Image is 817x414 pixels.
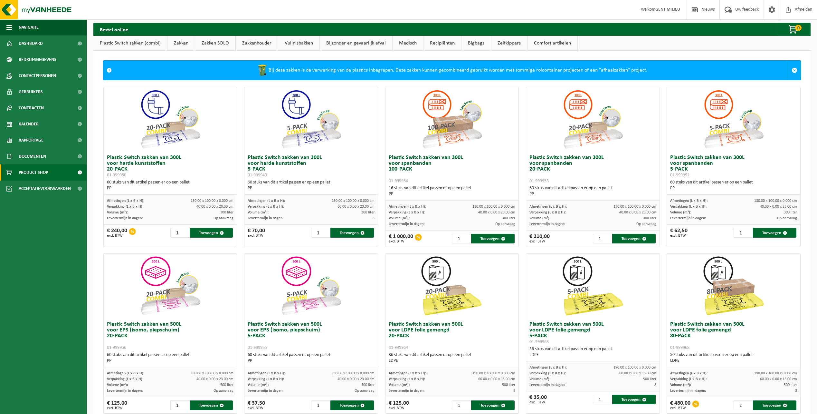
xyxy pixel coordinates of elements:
span: Volume (m³): [248,383,269,387]
input: 1 [170,400,189,410]
button: Toevoegen [753,400,796,410]
a: Comfort artikelen [527,36,577,51]
button: Toevoegen [612,234,656,243]
input: 1 [593,234,612,243]
a: Vuilnisbakken [278,36,319,51]
span: excl. BTW [248,406,265,410]
span: excl. BTW [389,406,409,410]
span: Volume (m³): [389,383,410,387]
input: 1 [734,228,752,238]
span: Op aanvraag [355,389,375,393]
a: Recipiënten [423,36,461,51]
div: PP [670,185,797,191]
h3: Plastic Switch zakken van 300L voor harde kunststoffen 5-PACK [248,155,375,178]
a: Medisch [393,36,423,51]
span: Volume (m³): [529,377,550,381]
div: PP [529,191,656,197]
strong: GENT MILIEU [655,7,680,12]
div: 50 stuks van dit artikel passen er op een pallet [670,352,797,364]
div: LDPE [670,358,797,364]
span: Op aanvraag [214,389,233,393]
div: 60 stuks van dit artikel passen er op een pallet [529,185,656,197]
span: excl. BTW [389,240,413,243]
span: 01-999952 [670,173,689,178]
div: € 125,00 [389,400,409,410]
span: Acceptatievoorwaarden [19,181,71,197]
span: 130.00 x 100.00 x 0.000 cm [754,199,797,203]
span: 190.00 x 100.00 x 0.000 cm [613,366,656,370]
img: WB-0240-HPE-GN-50.png [256,64,269,77]
a: Zakken SOLO [195,36,235,51]
h3: Plastic Switch zakken van 500L voor LDPE folie gemengd 5-PACK [529,321,656,345]
input: 1 [311,400,330,410]
h3: Plastic Switch zakken van 500L voor LDPE folie gemengd 80-PACK [670,321,797,350]
span: 300 liter [502,216,515,220]
a: Bigbags [461,36,491,51]
span: Op aanvraag [636,222,656,226]
input: 1 [593,395,612,404]
span: Volume (m³): [107,211,128,214]
span: 40.00 x 0.00 x 23.00 cm [478,211,515,214]
span: 60.00 x 0.00 x 23.00 cm [337,205,375,209]
span: Volume (m³): [529,216,550,220]
div: 60 stuks van dit artikel passen er op een pallet [248,180,375,191]
div: € 70,00 [248,228,265,238]
div: 60 stuks van dit artikel passen er op een pallet [248,352,375,364]
button: Toevoegen [612,395,656,404]
span: excl. BTW [529,400,547,404]
span: excl. BTW [107,406,127,410]
h3: Plastic Switch zakken van 300L voor spanbanden 20-PACK [529,155,656,184]
span: Contracten [19,100,44,116]
span: 500 liter [502,383,515,387]
span: 40.00 x 0.00 x 23.00 cm [337,377,375,381]
span: 300 liter [784,211,797,214]
div: LDPE [529,352,656,358]
img: 01-999968 [701,254,766,318]
button: Toevoegen [471,234,515,243]
div: PP [389,191,516,197]
div: 36 stuks van dit artikel passen er op een pallet [529,346,656,358]
button: Toevoegen [330,228,374,238]
span: 40.00 x 0.00 x 23.00 cm [619,211,656,214]
div: PP [107,358,234,364]
span: Levertermijn in dagen: [248,216,283,220]
img: 01-999964 [420,254,484,318]
span: Afmetingen (L x B x H): [248,199,285,203]
span: 130.00 x 100.00 x 0.000 cm [472,205,515,209]
span: 01-999968 [670,345,689,350]
span: Levertermijn in dagen: [107,216,143,220]
span: Kalender [19,116,39,132]
span: 01-999963 [529,340,549,344]
span: Afmetingen (L x B x H): [248,371,285,375]
div: PP [248,358,375,364]
span: Afmetingen (L x B x H): [529,205,567,209]
span: 60.00 x 0.00 x 15.00 cm [760,377,797,381]
div: PP [248,185,375,191]
img: 01-999953 [561,87,625,152]
span: 500 liter [784,383,797,387]
a: Zelfkippers [491,36,527,51]
img: 01-999950 [138,87,203,152]
span: Afmetingen (L x B x H): [670,199,708,203]
span: Rapportage [19,132,43,148]
div: 60 stuks van dit artikel passen er op een pallet [670,180,797,191]
div: LDPE [389,358,516,364]
span: 500 liter [643,377,656,381]
img: 01-999956 [138,254,203,318]
span: Product Shop [19,164,48,181]
span: 130.00 x 100.00 x 0.000 cm [613,205,656,209]
div: € 480,00 [670,400,690,410]
button: 0 [778,23,810,36]
span: Levertermijn in dagen: [248,389,283,393]
span: Verpakking (L x B x H): [529,371,566,375]
input: 1 [452,234,470,243]
span: excl. BTW [529,240,550,243]
span: Levertermijn in dagen: [389,389,424,393]
span: 3 [795,389,797,393]
span: Op aanvraag [495,222,515,226]
div: 60 stuks van dit artikel passen er op een pallet [107,180,234,191]
span: Volume (m³): [389,216,410,220]
span: Documenten [19,148,46,164]
img: 01-999949 [279,87,343,152]
span: Afmetingen (L x B x H): [529,366,567,370]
